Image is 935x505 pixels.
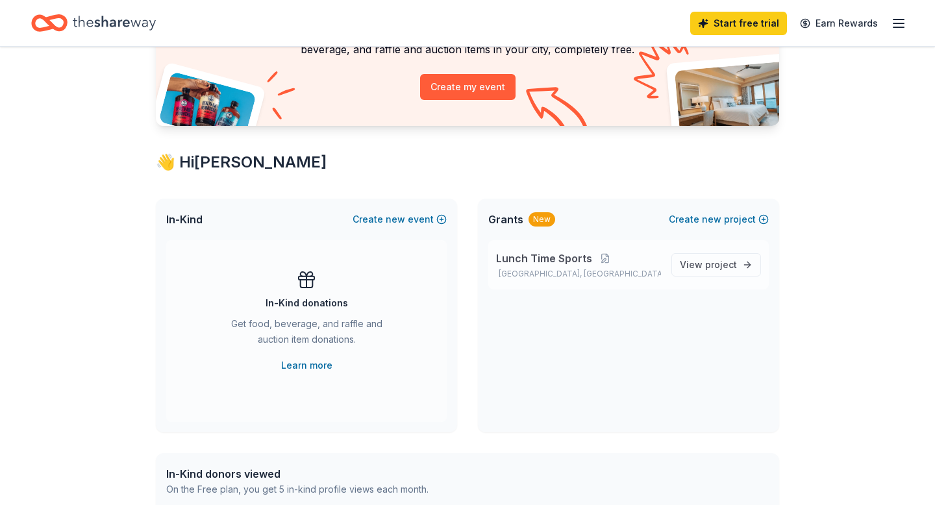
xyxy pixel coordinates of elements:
a: Home [31,8,156,38]
div: Get food, beverage, and raffle and auction item donations. [218,316,395,352]
p: [GEOGRAPHIC_DATA], [GEOGRAPHIC_DATA] [496,269,661,279]
div: In-Kind donations [266,295,348,311]
a: Learn more [281,358,332,373]
a: Earn Rewards [792,12,886,35]
span: new [702,212,721,227]
span: In-Kind [166,212,203,227]
a: Start free trial [690,12,787,35]
button: Createnewproject [669,212,769,227]
button: Create my event [420,74,516,100]
div: New [529,212,555,227]
span: new [386,212,405,227]
img: Curvy arrow [526,87,591,136]
button: Createnewevent [353,212,447,227]
span: project [705,259,737,270]
div: In-Kind donors viewed [166,466,429,482]
a: View project [671,253,761,277]
span: Grants [488,212,523,227]
span: Lunch Time Sports [496,251,592,266]
div: 👋 Hi [PERSON_NAME] [156,152,779,173]
span: View [680,257,737,273]
div: On the Free plan, you get 5 in-kind profile views each month. [166,482,429,497]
